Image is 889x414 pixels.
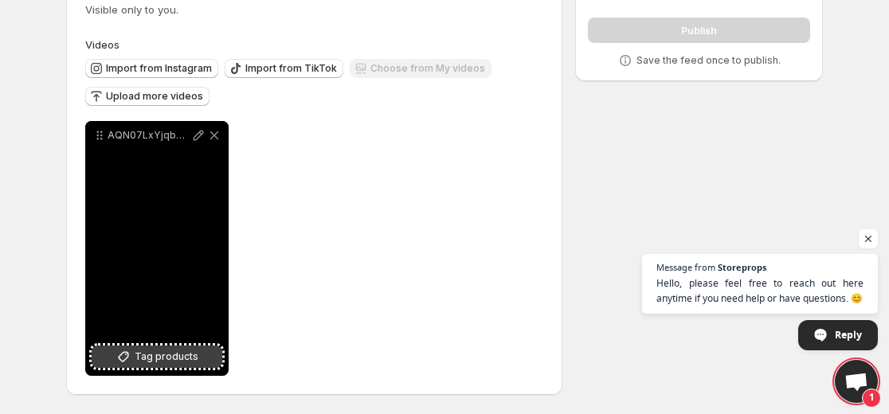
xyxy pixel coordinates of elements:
span: Hello, please feel free to reach out here anytime if you need help or have questions. 😊 [656,275,864,306]
span: Tag products [135,349,198,365]
button: Tag products [92,346,222,368]
span: Visible only to you. [85,3,178,16]
div: AQN07LxYjqbGKRO2Xo1y880ZOxahMnbFpV4jo2idLt68V-InAd7t2ZHIlm_oNRPZUJSo45evS3ivxnHWUAwTaUIdGIVhQRrjK... [85,121,229,376]
span: Upload more videos [106,90,203,103]
span: Storeprops [718,263,766,271]
p: Save the feed once to publish. [636,54,781,67]
button: Import from TikTok [225,59,343,78]
span: Import from TikTok [245,62,337,75]
p: AQN07LxYjqbGKRO2Xo1y880ZOxahMnbFpV4jo2idLt68V-InAd7t2ZHIlm_oNRPZUJSo45evS3ivxnHWUAwTaUIdGIVhQRrjK... [108,129,190,142]
span: Reply [835,321,862,349]
a: Open chat [835,360,878,403]
span: Import from Instagram [106,62,212,75]
span: 1 [862,389,881,408]
span: Message from [656,263,715,271]
span: Videos [85,38,119,51]
button: Upload more videos [85,87,210,106]
button: Import from Instagram [85,59,218,78]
